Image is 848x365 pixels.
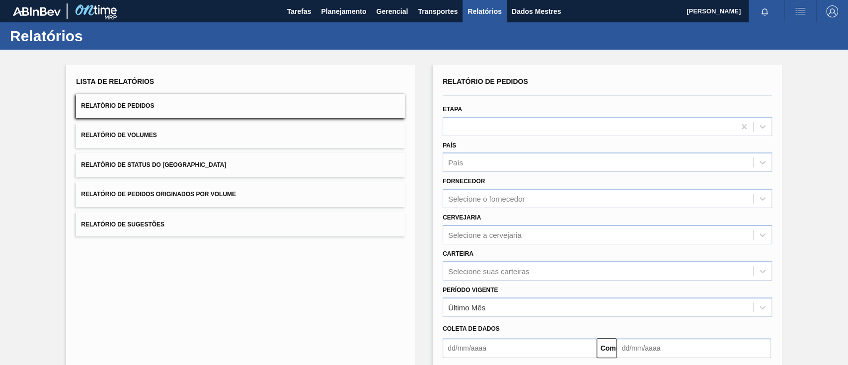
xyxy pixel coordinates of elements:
button: Comeu [597,338,617,358]
button: Relatório de Status do [GEOGRAPHIC_DATA] [76,153,405,177]
input: dd/mm/aaaa [617,338,771,358]
img: ações do usuário [794,5,806,17]
font: Período Vigente [443,287,498,293]
font: Comeu [600,344,623,352]
font: País [443,142,456,149]
font: Transportes [418,7,458,15]
font: Relatório de Pedidos [443,77,528,85]
font: Carteira [443,250,473,257]
img: TNhmsLtSVTkK8tSr43FrP2fwEKptu5GPRR3wAAAABJRU5ErkJggg== [13,7,61,16]
font: Relatório de Sugestões [81,220,164,227]
font: Relatórios [467,7,501,15]
font: Relatório de Status do [GEOGRAPHIC_DATA] [81,161,226,168]
button: Relatório de Sugestões [76,212,405,236]
font: Dados Mestres [512,7,561,15]
font: Lista de Relatórios [76,77,154,85]
img: Sair [826,5,838,17]
font: [PERSON_NAME] [687,7,741,15]
font: Etapa [443,106,462,113]
font: Cervejaria [443,214,481,221]
font: País [448,158,463,167]
button: Relatório de Volumes [76,123,405,147]
font: Planejamento [321,7,366,15]
button: Relatório de Pedidos [76,94,405,118]
font: Coleta de dados [443,325,500,332]
font: Relatório de Pedidos [81,102,154,109]
input: dd/mm/aaaa [443,338,597,358]
font: Selecione a cervejaria [448,230,522,239]
font: Fornecedor [443,178,485,185]
font: Selecione suas carteiras [448,267,529,275]
font: Gerencial [376,7,408,15]
font: Último Mês [448,303,485,311]
font: Selecione o fornecedor [448,195,525,203]
font: Tarefas [287,7,311,15]
font: Relatório de Pedidos Originados por Volume [81,191,236,198]
button: Relatório de Pedidos Originados por Volume [76,182,405,207]
font: Relatórios [10,28,83,44]
font: Relatório de Volumes [81,132,156,139]
button: Notificações [749,4,780,18]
